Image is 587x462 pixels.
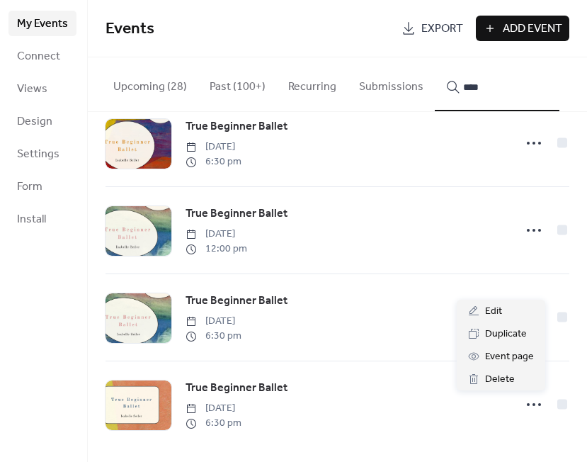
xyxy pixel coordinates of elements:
[186,140,241,154] span: [DATE]
[186,242,247,257] span: 12:00 pm
[8,108,76,134] a: Design
[186,205,287,223] a: True Beginner Ballet
[485,371,515,388] span: Delete
[102,57,198,110] button: Upcoming (28)
[348,57,435,110] button: Submissions
[198,57,277,110] button: Past (100+)
[186,118,287,135] span: True Beginner Ballet
[186,154,241,169] span: 6:30 pm
[186,227,247,242] span: [DATE]
[17,179,42,196] span: Form
[8,141,76,167] a: Settings
[8,206,76,232] a: Install
[17,146,59,163] span: Settings
[186,401,241,416] span: [DATE]
[17,16,68,33] span: My Events
[186,292,287,310] a: True Beginner Ballet
[485,349,534,366] span: Event page
[17,81,47,98] span: Views
[277,57,348,110] button: Recurring
[17,113,52,130] span: Design
[421,21,463,38] span: Export
[394,16,470,41] a: Export
[186,118,287,136] a: True Beginner Ballet
[8,43,76,69] a: Connect
[186,314,241,329] span: [DATE]
[186,380,287,397] span: True Beginner Ballet
[186,416,241,431] span: 6:30 pm
[485,326,527,343] span: Duplicate
[476,16,569,41] button: Add Event
[186,205,287,222] span: True Beginner Ballet
[17,48,60,65] span: Connect
[8,11,76,36] a: My Events
[186,329,241,344] span: 6:30 pm
[186,293,287,310] span: True Beginner Ballet
[106,13,154,45] span: Events
[17,211,46,228] span: Install
[8,76,76,101] a: Views
[485,303,502,320] span: Edit
[503,21,562,38] span: Add Event
[8,174,76,199] a: Form
[186,379,287,398] a: True Beginner Ballet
